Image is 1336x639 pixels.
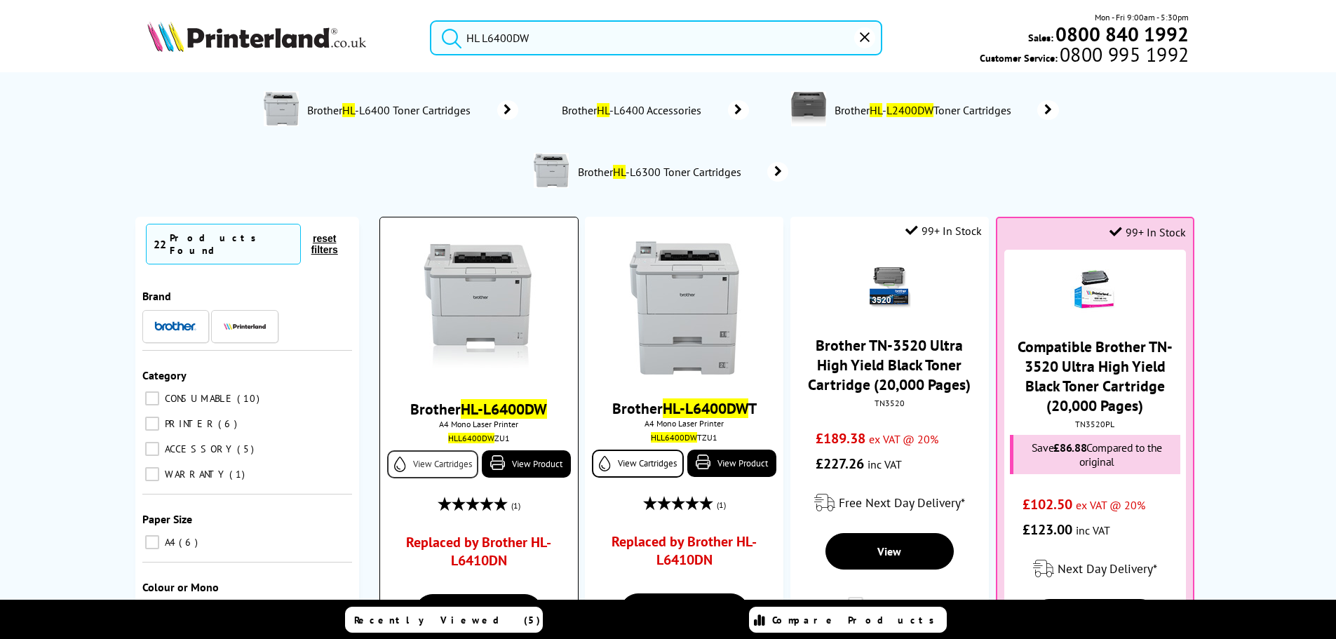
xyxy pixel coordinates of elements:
[808,335,971,394] a: Brother TN-3520 Ultra High Yield Black Toner Cartridge (20,000 Pages)
[825,533,954,570] a: View
[1023,520,1072,539] span: £123.00
[179,536,201,549] span: 6
[161,392,236,405] span: CONSUMABLE
[145,391,159,405] input: CONSUMABLE 10
[597,103,609,117] mark: HL
[354,614,541,626] span: Recently Viewed (5)
[1010,435,1180,474] div: Save Compared to the original
[224,323,266,330] img: Printerland
[1058,48,1189,61] span: 0800 995 1992
[387,450,478,478] a: View Cartridges
[839,495,965,511] span: Free Next Day Delivery*
[816,455,864,473] span: £227.26
[161,417,217,430] span: PRINTER
[791,91,826,126] img: HL-L2400DW-deptimage.jpg
[833,103,1017,117] span: Brother - Toner Cartridges
[1095,11,1189,24] span: Mon - Fri 9:00am - 5:30pm
[663,398,748,418] mark: HL-L6400DW
[414,594,543,631] a: View
[345,607,543,633] a: Recently Viewed (5)
[142,289,171,303] span: Brand
[576,165,746,179] span: Brother -L6300 Toner Cartridges
[592,450,684,478] a: View Cartridges
[717,492,726,518] span: (1)
[405,533,552,577] a: Replaced by Brother HL-L6410DN
[142,368,187,382] span: Category
[610,532,758,576] a: Replaced by Brother HL-L6410DN
[595,432,773,443] div: TZU1
[237,443,257,455] span: 5
[387,419,570,429] span: A4 Mono Laser Printer
[833,91,1059,129] a: BrotherHL-L2400DWToner Cartridges
[430,20,882,55] input: Sea
[306,91,518,129] a: BrotherHL-L6400 Toner Cartridges
[868,457,902,471] span: inc VAT
[1028,31,1053,44] span: Sales:
[301,232,349,256] button: reset filters
[865,262,914,311] img: Brother-TN-3520-Toner-Packaging-New-Small.png
[145,417,159,431] input: PRINTER 6
[848,597,933,624] label: Add to Compare
[797,483,982,523] div: modal_delivery
[801,398,978,408] div: TN3520
[161,443,236,455] span: ACCESSORY
[264,91,299,126] img: HLL6400DWZU1-conspage.jpg
[687,450,776,477] a: View Product
[1018,337,1173,415] a: Compatible Brother TN-3520 Ultra High Yield Black Toner Cartridge (20,000 Pages)
[1053,27,1189,41] a: 0800 840 1992
[1004,549,1186,588] div: modal_delivery
[170,231,293,257] div: Products Found
[448,433,494,443] mark: HLL6400DW
[1109,225,1186,239] div: 99+ In Stock
[142,580,219,594] span: Colour or Mono
[869,432,938,446] span: ex VAT @ 20%
[612,398,757,418] a: BrotherHL-L6400DWT
[154,321,196,331] img: Brother
[870,103,882,117] mark: HL
[560,100,749,120] a: BrotherHL-L6400 Accessories
[980,48,1189,65] span: Customer Service:
[410,399,547,419] a: BrotherHL-L6400DW
[237,392,263,405] span: 10
[391,433,567,443] div: ZU1
[620,593,749,630] a: View
[886,103,933,117] mark: L2400DW
[147,21,413,55] a: Printerland Logo
[482,450,570,478] a: View Product
[1023,495,1072,513] span: £102.50
[1076,498,1145,512] span: ex VAT @ 20%
[772,614,942,626] span: Compare Products
[534,153,569,188] img: HLL6300DWZU1-conspage.jpg
[306,103,476,117] span: Brother -L6400 Toner Cartridges
[651,432,697,443] mark: HLL6400DW
[877,544,901,558] span: View
[154,237,166,251] span: 22
[576,153,788,191] a: BrotherHL-L6300 Toner Cartridges
[749,607,947,633] a: Compare Products
[1008,419,1182,429] div: TN3520PL
[218,417,241,430] span: 6
[145,442,159,456] input: ACCESSORY 5
[461,399,547,419] mark: HL-L6400DW
[229,468,248,480] span: 1
[342,103,355,117] mark: HL
[161,468,228,480] span: WARRANTY
[1058,560,1157,577] span: Next Day Delivery*
[560,103,708,117] span: Brother -L6400 Accessories
[816,429,865,448] span: £189.38
[145,535,159,549] input: A4 6
[142,512,192,526] span: Paper Size
[905,224,982,238] div: 99+ In Stock
[412,242,546,375] img: HLL6400DWZU1-front-small.jpg
[592,418,776,429] span: A4 Mono Laser Printer
[1070,264,1119,313] img: TN3520PL-small-2.jpg
[618,241,751,375] img: HL-L6400DWT-front-small.jpg
[613,165,626,179] mark: HL
[1053,440,1086,455] span: £86.88
[1055,21,1189,47] b: 0800 840 1992
[1031,599,1159,635] a: View
[1076,523,1110,537] span: inc VAT
[145,467,159,481] input: WARRANTY 1
[511,492,520,519] span: (1)
[161,536,177,549] span: A4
